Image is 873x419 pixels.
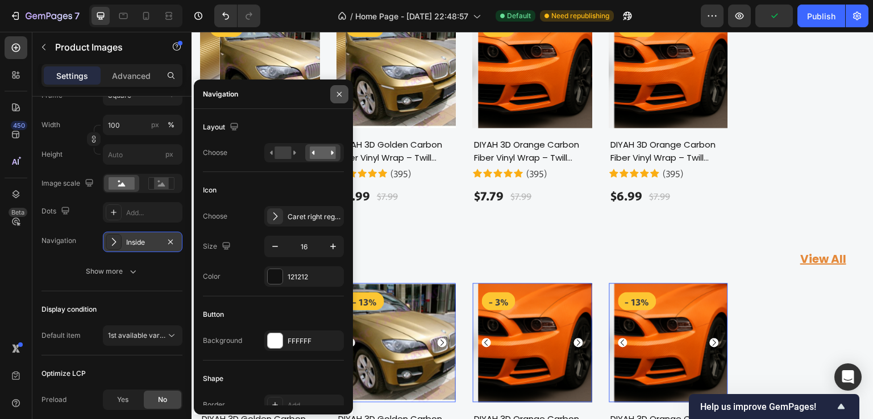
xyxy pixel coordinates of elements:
span: Home Page - [DATE] 22:48:57 [355,10,468,22]
span: No [158,395,167,405]
div: $6.99 [418,154,452,174]
div: Display condition [41,304,97,315]
div: Navigation [41,236,76,246]
span: Help us improve GemPages! [700,401,834,412]
div: Add... [288,400,341,410]
pre: - 13% [155,261,193,279]
div: 450 [11,121,27,130]
button: Carousel Next Arrow [383,307,392,316]
button: Carousel Back Arrow [155,307,164,316]
h2: DIYAH 3D Orange Carbon Fiber Vinyl Wrap – Twill Weave Film Roll for Cars, DIY & Decals [418,380,537,408]
iframe: Design area [192,32,873,419]
div: Add... [126,208,180,218]
button: Carousel Next Arrow [518,307,527,316]
div: $6.99 [145,154,180,174]
button: Carousel Next Arrow [110,307,119,316]
div: Image scale [41,176,96,191]
span: px [165,150,173,158]
button: 7 [5,5,85,27]
span: Need republishing [551,11,609,21]
button: % [148,118,162,132]
div: Preload [41,395,66,405]
h2: DIYAH 3D Golden Carbon Fiber Vinyl Wrap – Twill Weave Film Roll for Cars, DIY & Decals [145,380,265,408]
div: $7.79 [281,154,313,174]
p: Product Images [55,40,152,54]
div: Default item [41,330,81,341]
div: Color [203,271,221,282]
button: Carousel Back Arrow [427,307,436,316]
div: Size [203,239,233,254]
div: Dots [41,204,72,219]
pre: - 3% [290,261,324,279]
h2: DIYAH 3D Orange Carbon Fiber Vinyl Wrap – Twill Weave Film Roll + Free Hand Tool [281,106,401,133]
p: (395) [471,135,492,148]
div: px [151,120,159,130]
div: Inside [126,237,159,248]
button: 1st available variant [103,325,182,346]
div: 121212 [288,272,341,282]
div: Undo/Redo [214,5,260,27]
h2: DIYAH 3D Orange Carbon Fiber Vinyl Wrap – Twill Weave Film Roll + Free Hand Tool [281,380,401,408]
h2: DIYAH 3D Orange Carbon Fiber Vinyl Wrap – Twill Weave Film Roll for Cars, DIY & Decals [418,106,537,133]
div: Shape [203,374,223,384]
label: Height [41,149,63,160]
h2: New Arrivals [9,212,336,242]
div: Background [203,336,242,346]
div: $7.99 [456,156,480,172]
div: Publish [807,10,835,22]
span: / [350,10,353,22]
div: Navigation [203,89,238,99]
span: 1st available variant [108,331,172,340]
p: Settings [56,70,88,82]
div: Open Intercom Messenger [834,363,862,391]
input: px% [103,115,182,135]
div: $7.99 [318,156,341,172]
label: Width [41,120,60,130]
a: View All [591,212,673,242]
div: % [168,120,174,130]
input: px [103,144,182,165]
div: Show more [86,266,139,277]
div: Optimize LCP [41,368,86,379]
div: Button [203,309,224,320]
p: (395) [335,135,355,148]
div: Border [203,400,225,410]
div: Caret right regular [288,212,341,222]
button: Show more [41,261,182,282]
div: FFFFFF [288,336,341,346]
button: Show survey - Help us improve GemPages! [700,400,848,413]
pre: - 13% [427,261,465,279]
div: Product Images [23,236,78,246]
p: 7 [74,9,80,23]
button: Carousel Back Arrow [290,307,300,316]
button: px [164,118,178,132]
button: Carousel Back Arrow [18,307,27,316]
div: Layout [203,120,241,135]
div: Choose [203,211,227,221]
div: $7.99 [184,156,207,172]
div: Beta [9,208,27,217]
span: Default [507,11,531,21]
span: Yes [117,395,128,405]
div: Icon [203,185,217,195]
div: View All [609,219,655,236]
pre: - 3% [18,261,52,279]
div: Choose [203,148,227,158]
button: Carousel Next Arrow [246,307,255,316]
p: Advanced [112,70,151,82]
button: Publish [797,5,845,27]
h2: DIYAH 3D Golden Carbon Fiber Vinyl Wrap – Twill Weave Film Roll + Free Hand Tool [9,380,128,408]
p: (395) [199,135,219,148]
